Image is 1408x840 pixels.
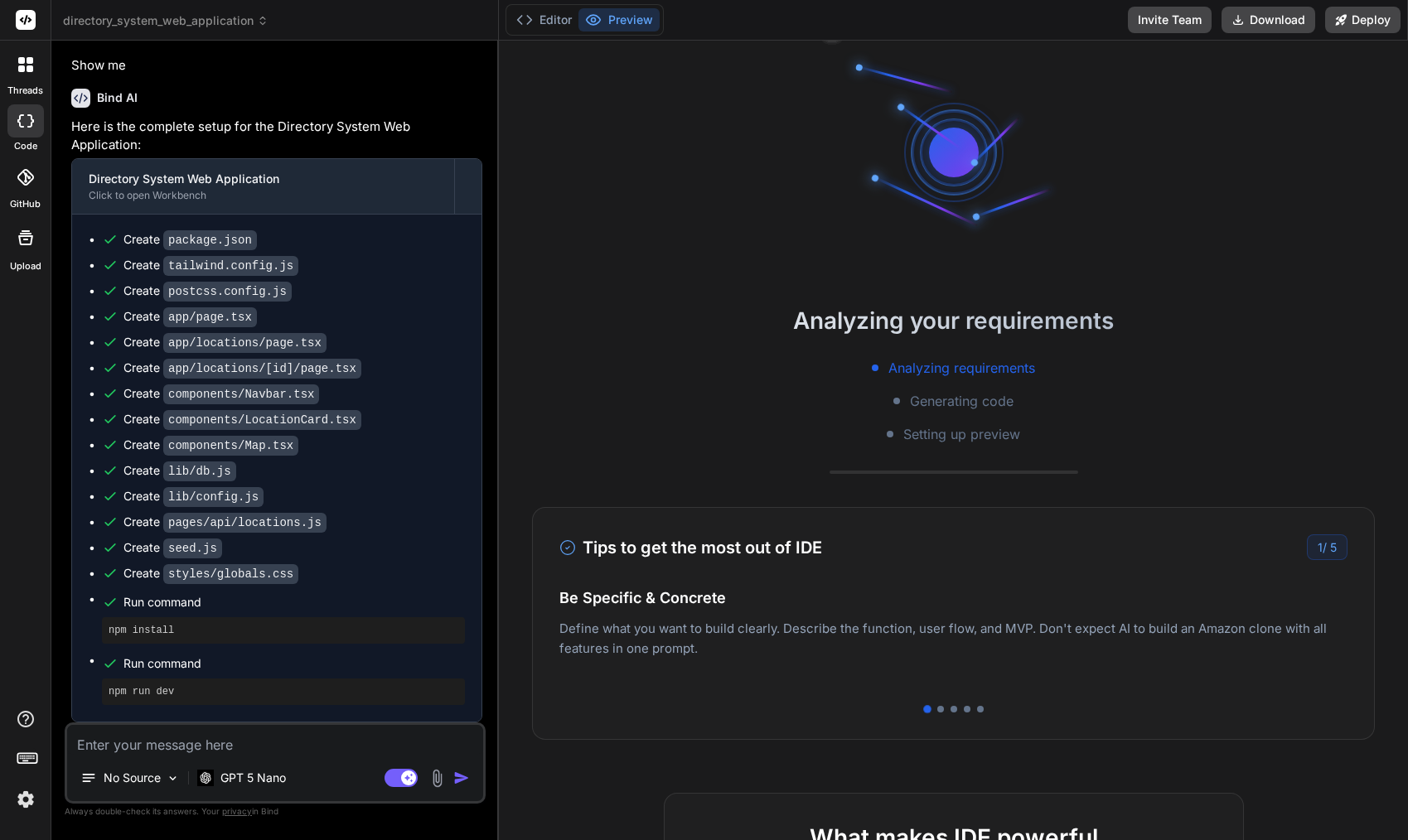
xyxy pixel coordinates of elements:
img: Pick Models [166,771,180,785]
img: GPT 5 Nano [197,770,214,785]
div: Create [123,385,319,403]
h3: Tips to get the most out of IDE [559,535,822,560]
div: Directory System Web Application [89,171,438,187]
label: Upload [10,259,41,273]
div: Create [123,257,298,274]
h2: Analyzing your requirements [499,303,1408,338]
img: attachment [428,769,447,788]
div: Create [123,514,327,531]
code: app/page.tsx [163,307,257,327]
div: Create [123,437,298,454]
code: pages/api/locations.js [163,513,327,533]
code: components/Navbar.tsx [163,384,319,404]
span: Analyzing requirements [888,358,1035,378]
span: Run command [123,655,465,672]
div: Create [123,282,292,300]
code: postcss.config.js [163,282,292,302]
code: components/LocationCard.tsx [163,410,361,430]
p: Show me [71,56,482,75]
div: Create [123,360,361,377]
button: Download [1222,7,1315,33]
span: privacy [222,806,252,816]
h4: Be Specific & Concrete [559,587,1348,609]
code: tailwind.config.js [163,256,298,276]
p: No Source [104,770,161,786]
span: Generating code [910,391,1014,411]
img: settings [12,785,40,813]
code: app/locations/page.tsx [163,333,327,353]
div: Create [123,411,361,428]
pre: npm install [109,624,458,637]
span: Setting up preview [903,424,1020,444]
div: Create [123,231,257,249]
p: Here is the complete setup for the Directory System Web Application: [71,118,482,155]
div: Create [123,462,236,480]
button: Invite Team [1128,7,1212,33]
button: Deploy [1325,7,1401,33]
pre: npm run dev [109,685,458,698]
div: Click to open Workbench [89,189,438,202]
span: 5 [1330,540,1337,554]
p: GPT 5 Nano [220,770,286,786]
div: Create [123,539,222,557]
div: / [1307,534,1348,560]
img: icon [453,770,470,786]
button: Directory System Web ApplicationClick to open Workbench [72,159,454,214]
label: code [14,139,37,153]
code: styles/globals.css [163,564,298,584]
label: GitHub [10,197,41,211]
code: lib/db.js [163,461,236,481]
label: threads [7,84,43,98]
span: directory_system_web_application [63,12,269,29]
div: Create [123,565,298,582]
button: Editor [510,8,578,31]
span: 1 [1318,540,1323,554]
code: app/locations/[id]/page.tsx [163,359,361,379]
code: components/Map.tsx [163,436,298,456]
h6: Bind AI [97,89,138,106]
div: Create [123,308,257,326]
code: seed.js [163,538,222,558]
p: Always double-check its answers. Your in Bind [65,804,486,819]
code: lib/config.js [163,487,264,507]
div: Create [123,334,327,351]
span: Run command [123,594,465,611]
code: package.json [163,230,257,250]
div: Create [123,488,264,505]
button: Preview [578,8,660,31]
